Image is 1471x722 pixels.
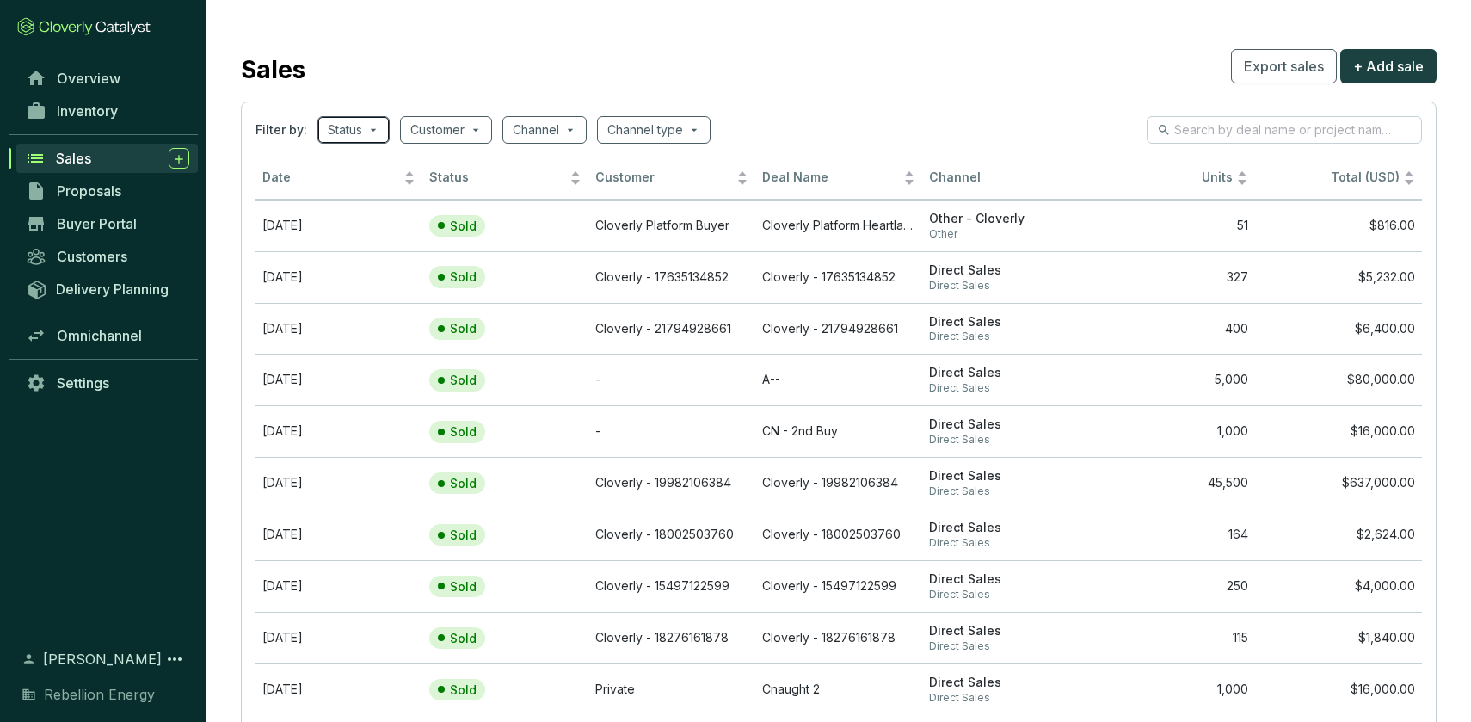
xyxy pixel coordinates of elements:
span: + Add sale [1353,56,1424,77]
a: Inventory [17,96,198,126]
td: Nov 15 2024 [255,354,422,405]
td: Cloverly - 18276161878 [588,612,755,663]
td: 51 [1089,200,1256,251]
td: 45,500 [1089,457,1256,509]
td: Cloverly - 17635134852 [755,251,922,303]
td: - [588,354,755,405]
span: Direct Sales [929,330,1082,343]
td: Cloverly - 18002503760 [755,509,922,560]
span: Rebellion Energy [44,684,155,705]
h2: Sales [241,52,305,88]
span: Direct Sales [929,433,1082,447]
th: Channel [922,157,1089,200]
span: Total (USD) [1331,170,1400,184]
td: 327 [1089,251,1256,303]
th: Units [1089,157,1256,200]
td: A-- [755,354,922,405]
td: Cloverly Platform Heartland Methane Abatement and Land Restoration – Packard & Kottke Ranch Proje... [755,200,922,251]
a: Customers [17,242,198,271]
td: Cloverly - 21794928661 [588,303,755,355]
td: $1,840.00 [1255,612,1422,663]
td: Oct 17 2024 [255,251,422,303]
span: Deal Name [762,170,900,186]
span: Direct Sales [929,468,1082,484]
p: Sold [450,321,477,336]
td: Aug 13 2024 [255,612,422,663]
td: Cnaught 2 [755,663,922,715]
span: Inventory [57,102,118,120]
td: Cloverly - 18002503760 [588,509,755,560]
span: Direct Sales [929,571,1082,588]
td: 1,000 [1089,663,1256,715]
span: Direct Sales [929,262,1082,279]
td: Aug 02 2024 [255,560,422,612]
td: Cloverly - 17635134852 [588,251,755,303]
span: Direct Sales [929,639,1082,653]
span: Direct Sales [929,520,1082,536]
th: Date [255,157,422,200]
p: Sold [450,579,477,595]
p: Sold [450,424,477,440]
td: Nov 30 2024 [255,663,422,715]
p: Sold [450,219,477,234]
span: Direct Sales [929,675,1082,691]
a: Overview [17,64,198,93]
p: Sold [450,631,477,646]
span: Other [929,227,1082,241]
td: Cloverly - 18276161878 [755,612,922,663]
a: Proposals [17,176,198,206]
td: Cloverly - 19982106384 [588,457,755,509]
td: Aug 15 2024 [255,509,422,560]
span: Date [262,170,400,186]
td: $5,232.00 [1255,251,1422,303]
span: Filter by: [255,121,307,139]
p: Sold [450,373,477,388]
a: Settings [17,368,198,398]
a: Omnichannel [17,321,198,350]
th: Deal Name [755,157,922,200]
td: Jan 07 2025 [255,200,422,251]
span: Omnichannel [57,327,142,344]
td: 1,000 [1089,405,1256,457]
span: [PERSON_NAME] [43,649,162,670]
button: Export sales [1231,49,1337,83]
span: Direct Sales [929,365,1082,381]
p: Sold [450,269,477,285]
a: Delivery Planning [17,275,198,303]
td: $80,000.00 [1255,354,1422,405]
td: $816.00 [1255,200,1422,251]
td: $4,000.00 [1255,560,1422,612]
a: Buyer Portal [17,209,198,238]
a: Sales [16,144,198,173]
span: Direct Sales [929,484,1082,498]
p: Sold [450,528,477,543]
span: Direct Sales [929,417,1082,433]
span: Export sales [1244,56,1324,77]
span: Proposals [57,182,121,200]
td: $6,400.00 [1255,303,1422,355]
td: 400 [1089,303,1256,355]
td: CN - 2nd Buy [755,405,922,457]
th: Status [422,157,589,200]
td: Private [588,663,755,715]
td: Cloverly - 15497122599 [588,560,755,612]
span: Units [1096,170,1234,186]
span: Buyer Portal [57,215,137,232]
span: Direct Sales [929,314,1082,330]
td: Aug 23 2024 [255,457,422,509]
span: Customer [595,170,733,186]
td: 5,000 [1089,354,1256,405]
p: Sold [450,682,477,698]
td: $16,000.00 [1255,405,1422,457]
td: 250 [1089,560,1256,612]
p: Sold [450,476,477,491]
span: Direct Sales [929,623,1082,639]
span: Delivery Planning [56,281,169,298]
th: Customer [588,157,755,200]
td: 164 [1089,509,1256,560]
input: Search by deal name or project name... [1174,120,1396,139]
span: Overview [57,70,120,87]
span: Sales [56,150,91,167]
span: Status [429,170,567,186]
td: $16,000.00 [1255,663,1422,715]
